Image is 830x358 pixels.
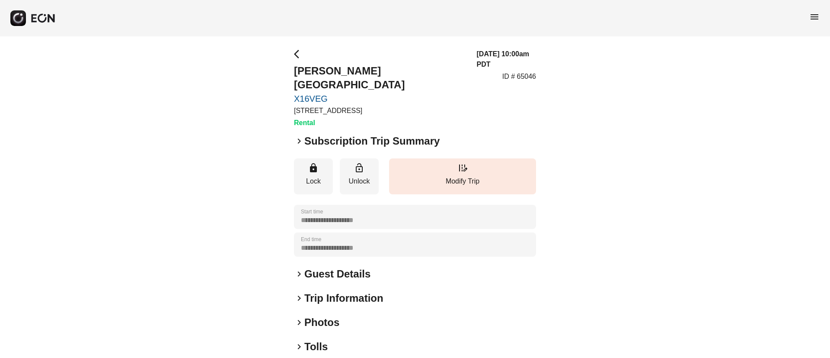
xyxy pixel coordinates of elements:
[457,163,468,173] span: edit_road
[340,158,379,194] button: Unlock
[354,163,364,173] span: lock_open
[477,49,536,70] h3: [DATE] 10:00am PDT
[393,176,532,187] p: Modify Trip
[294,269,304,279] span: keyboard_arrow_right
[304,340,328,354] h2: Tolls
[294,118,466,128] h3: Rental
[304,291,383,305] h2: Trip Information
[294,94,466,104] a: X16VEG
[298,176,329,187] p: Lock
[304,267,370,281] h2: Guest Details
[294,64,466,92] h2: [PERSON_NAME][GEOGRAPHIC_DATA]
[389,158,536,194] button: Modify Trip
[304,134,440,148] h2: Subscription Trip Summary
[294,293,304,303] span: keyboard_arrow_right
[502,71,536,82] p: ID # 65046
[294,136,304,146] span: keyboard_arrow_right
[809,12,820,22] span: menu
[294,342,304,352] span: keyboard_arrow_right
[294,49,304,59] span: arrow_back_ios
[294,106,466,116] p: [STREET_ADDRESS]
[308,163,319,173] span: lock
[294,317,304,328] span: keyboard_arrow_right
[294,158,333,194] button: Lock
[304,316,339,329] h2: Photos
[344,176,374,187] p: Unlock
